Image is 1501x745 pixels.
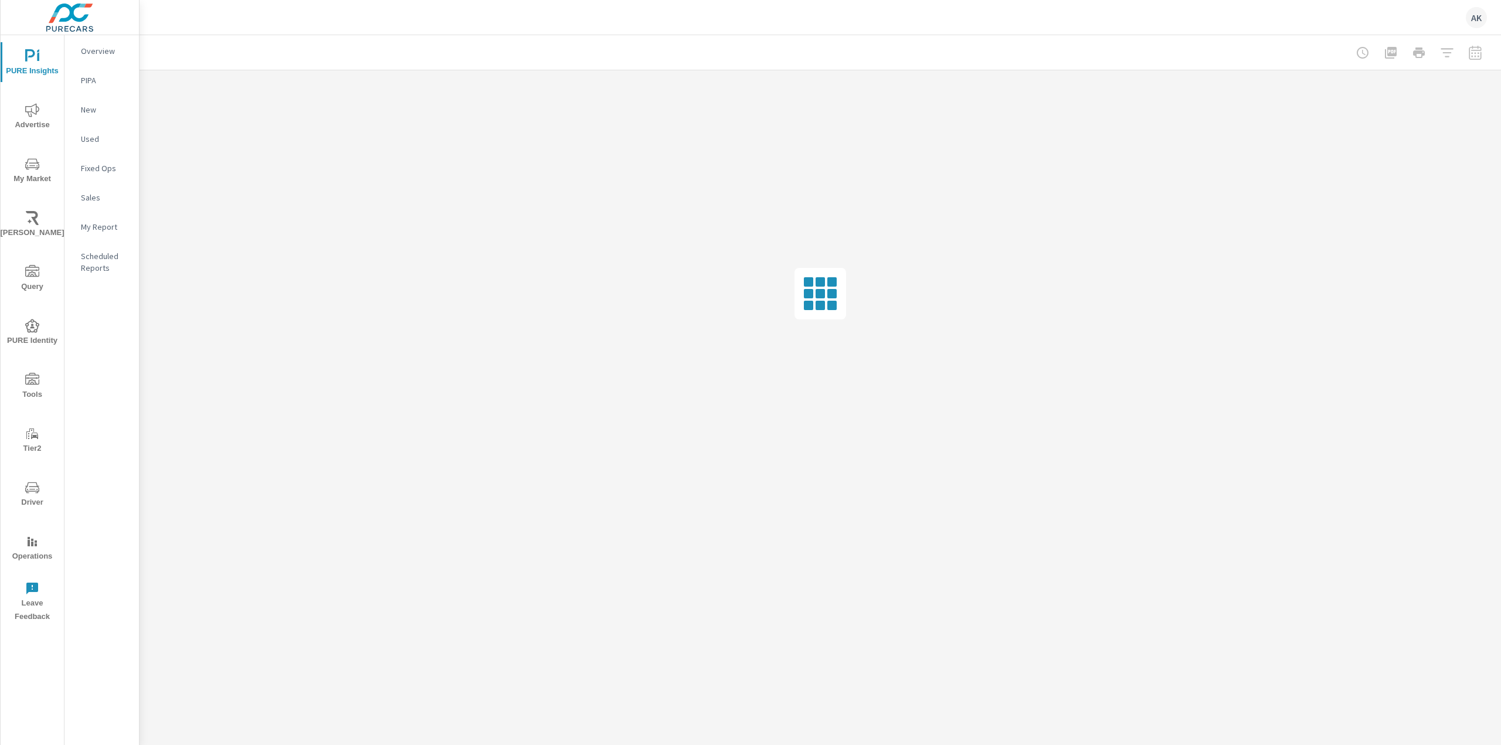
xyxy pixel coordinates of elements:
span: Query [4,265,60,294]
div: New [64,101,139,118]
p: Used [81,133,130,145]
span: Operations [4,535,60,563]
span: My Market [4,157,60,186]
div: Fixed Ops [64,159,139,177]
span: PURE Insights [4,49,60,78]
span: [PERSON_NAME] [4,211,60,240]
span: Driver [4,481,60,509]
div: Scheduled Reports [64,247,139,277]
div: AK [1466,7,1487,28]
p: Fixed Ops [81,162,130,174]
p: Overview [81,45,130,57]
div: PIPA [64,72,139,89]
div: Used [64,130,139,148]
div: My Report [64,218,139,236]
p: My Report [81,221,130,233]
span: PURE Identity [4,319,60,348]
div: Overview [64,42,139,60]
span: Leave Feedback [4,581,60,624]
span: Tools [4,373,60,402]
p: New [81,104,130,115]
div: nav menu [1,35,64,628]
span: Tier2 [4,427,60,455]
span: Advertise [4,103,60,132]
p: PIPA [81,74,130,86]
div: Sales [64,189,139,206]
p: Scheduled Reports [81,250,130,274]
p: Sales [81,192,130,203]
